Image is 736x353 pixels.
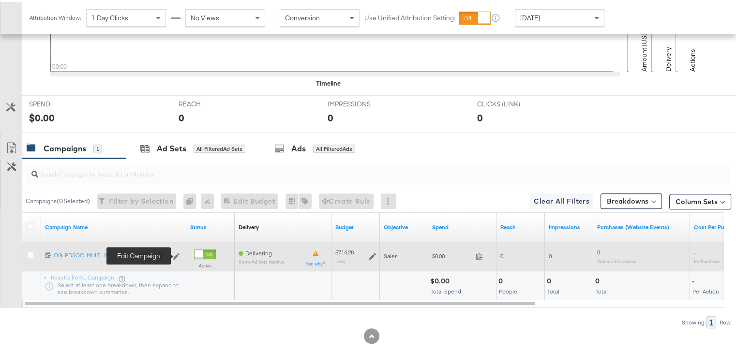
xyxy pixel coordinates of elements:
text: Amount (USD) [640,27,648,70]
div: $714.28 [335,247,354,254]
div: Row [719,317,731,324]
span: $0.00 [432,250,472,258]
span: [DATE] [520,12,540,20]
button: Column Sets [669,192,731,207]
div: Ads [291,141,306,152]
div: 0 [498,275,506,284]
a: The maximum amount you're willing to spend on your ads, on average each day or over the lifetime ... [335,221,376,229]
a: The number of times a purchase was made tracked by your Custom Audience pixel on your website aft... [597,221,686,229]
span: IMPRESSIONS [328,98,400,107]
span: Sales [384,250,398,258]
span: Clear All Filters [534,193,589,206]
div: 0 [547,275,554,284]
a: The number of times your ad was served. On mobile apps an ad is counted as served the first time ... [549,221,589,229]
span: CLICKS (LINK) [477,98,550,107]
span: Conversion [285,12,320,20]
a: OG_PDSOC_MULTI_MET...O_Test_CC1 [54,250,150,259]
div: Delivery [239,221,259,229]
div: 0 [183,191,201,207]
span: - [694,247,696,254]
div: All Filtered Ads [313,143,355,151]
div: Campaigns [44,141,86,152]
span: REACH [179,98,251,107]
a: The total amount spent to date. [432,221,493,229]
span: Total Spend [431,286,461,293]
a: Your campaign name. [45,221,182,229]
span: SPEND [29,98,102,107]
div: 0 [179,109,184,123]
div: 1 [706,314,716,326]
span: 0 [597,247,600,254]
div: 0 [477,109,483,123]
span: People [499,286,517,293]
div: Timeline [316,77,341,86]
div: - [692,275,697,284]
div: $0.00 [29,109,55,123]
div: Attribution Window: [29,13,81,19]
div: 1 [93,143,102,151]
div: $0.00 [430,275,452,284]
label: Use Unified Attribution Setting: [364,12,455,21]
span: 0 [549,250,552,258]
span: Delivering [245,248,272,255]
sub: Per Purchase [694,256,720,262]
div: Ad Sets [157,141,186,152]
a: Shows the current state of your Ad Campaign. [190,221,231,229]
button: Breakdowns [601,191,662,207]
button: Edit Campaign [173,250,182,259]
div: 0 [595,275,602,284]
span: Per Action [692,286,719,293]
span: 1 Day Clicks [91,12,128,20]
div: All Filtered Ad Sets [194,143,245,151]
sub: Website Purchases [597,256,636,262]
input: Search Campaigns by Name, ID or Objective [38,159,668,177]
span: Total [596,286,608,293]
a: Your campaign's objective. [384,221,424,229]
span: 0 [500,250,503,258]
text: Delivery [664,45,673,70]
div: OG_PDSOC_MULTI_MET...O_Test_CC1 [54,250,150,257]
text: Actions [688,47,697,70]
label: Active [194,261,216,267]
button: Clear All Filters [530,191,593,207]
span: No Views [191,12,219,20]
a: The number of people your ad was served to. [500,221,541,229]
sub: Some Ad Sets Inactive [239,257,284,263]
div: 0 [328,109,333,123]
a: Reflects the ability of your Ad Campaign to achieve delivery based on ad states, schedule and bud... [239,221,259,229]
sub: Daily [335,256,345,262]
div: Showing: [681,317,706,324]
div: Campaigns ( 0 Selected) [26,195,90,204]
span: Total [547,286,559,293]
